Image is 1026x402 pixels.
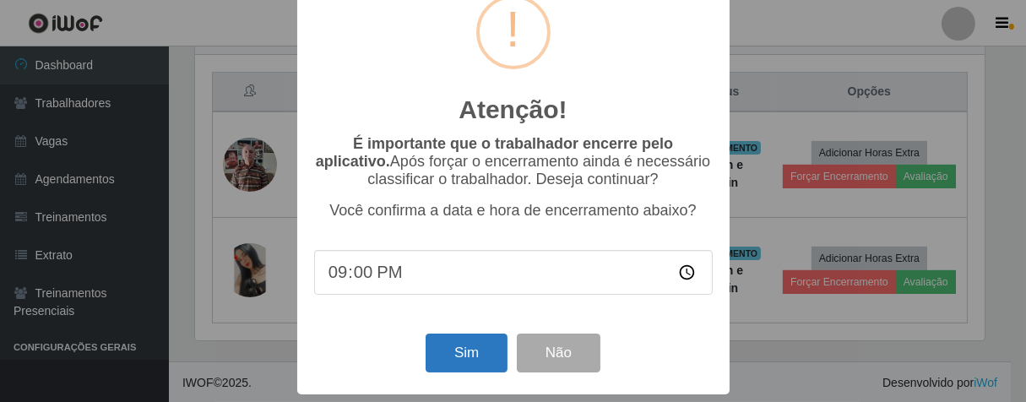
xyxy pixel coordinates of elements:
h2: Atenção! [459,95,567,125]
p: Após forçar o encerramento ainda é necessário classificar o trabalhador. Deseja continuar? [314,135,713,188]
button: Sim [426,334,508,373]
p: Você confirma a data e hora de encerramento abaixo? [314,202,713,220]
button: Não [517,334,600,373]
b: É importante que o trabalhador encerre pelo aplicativo. [316,135,673,170]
